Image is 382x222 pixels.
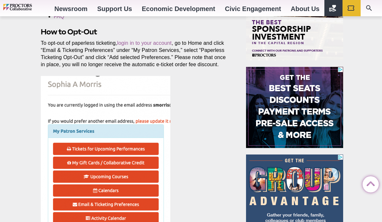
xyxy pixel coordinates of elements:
a: Back to Top [363,177,376,190]
p: To opt-out of paperless ticketing, , go to Home and click “Email & Ticketing Preferences” under “... [41,40,231,68]
iframe: Advertisement [246,67,343,148]
a: login in to your account [117,40,172,46]
strong: How to Opt-Out [41,28,97,36]
img: Proctors logo [3,4,50,10]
